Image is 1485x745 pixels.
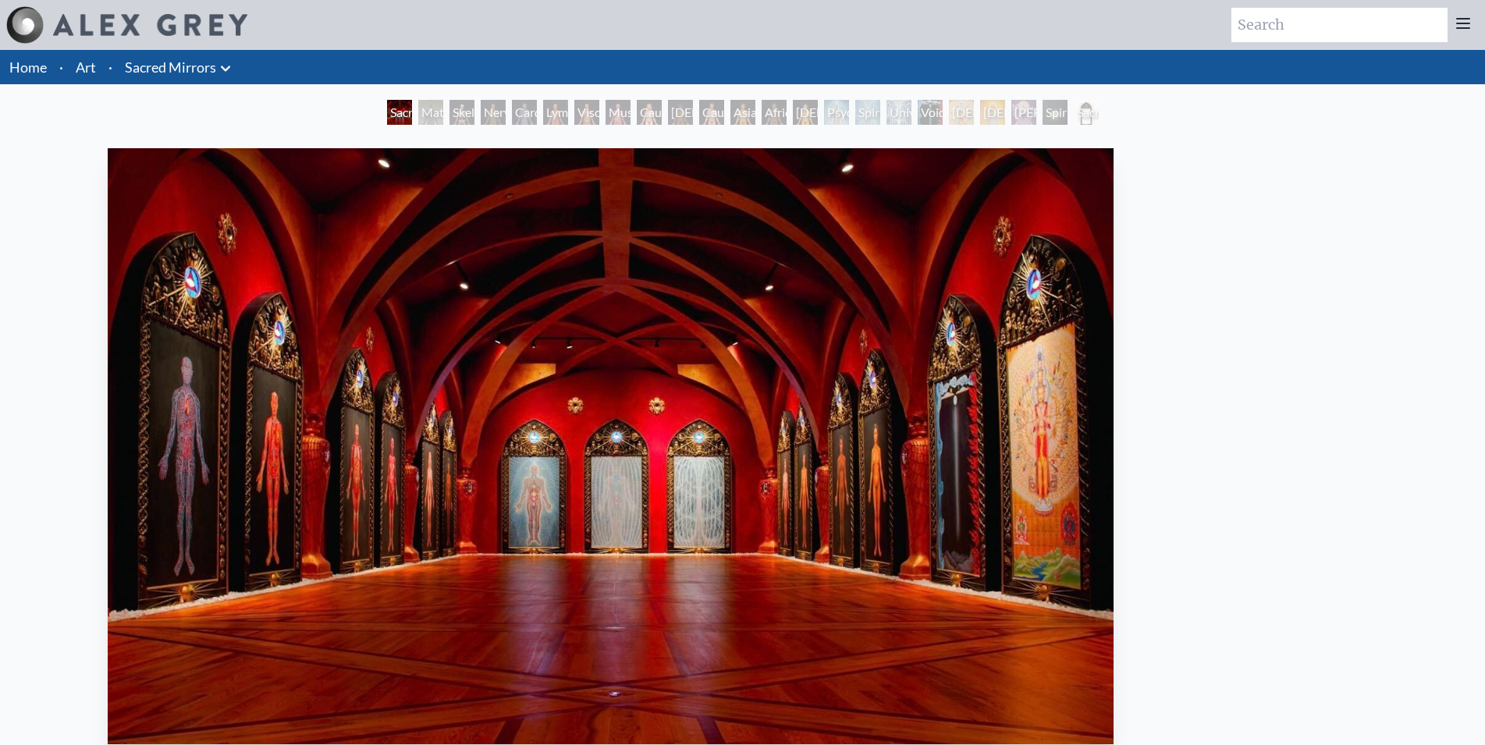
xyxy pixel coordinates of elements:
[387,100,412,125] div: Sacred Mirrors Room, [GEOGRAPHIC_DATA]
[53,50,69,84] li: ·
[1011,100,1036,125] div: [PERSON_NAME]
[449,100,474,125] div: Skeletal System
[1074,100,1099,125] div: Sacred Mirrors Frame
[102,50,119,84] li: ·
[637,100,662,125] div: Caucasian Woman
[1043,100,1068,125] div: Spiritual World
[855,100,880,125] div: Spiritual Energy System
[793,100,818,125] div: [DEMOGRAPHIC_DATA] Woman
[9,59,47,76] a: Home
[108,148,1114,744] img: sacred-mirrors-room-entheon.jpg
[606,100,631,125] div: Muscle System
[418,100,443,125] div: Material World
[762,100,787,125] div: African Man
[730,100,755,125] div: Asian Man
[76,56,96,78] a: Art
[481,100,506,125] div: Nervous System
[668,100,693,125] div: [DEMOGRAPHIC_DATA] Woman
[980,100,1005,125] div: [DEMOGRAPHIC_DATA]
[574,100,599,125] div: Viscera
[886,100,911,125] div: Universal Mind Lattice
[949,100,974,125] div: [DEMOGRAPHIC_DATA]
[918,100,943,125] div: Void Clear Light
[824,100,849,125] div: Psychic Energy System
[1231,8,1448,42] input: Search
[699,100,724,125] div: Caucasian Man
[543,100,568,125] div: Lymphatic System
[512,100,537,125] div: Cardiovascular System
[125,56,216,78] a: Sacred Mirrors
